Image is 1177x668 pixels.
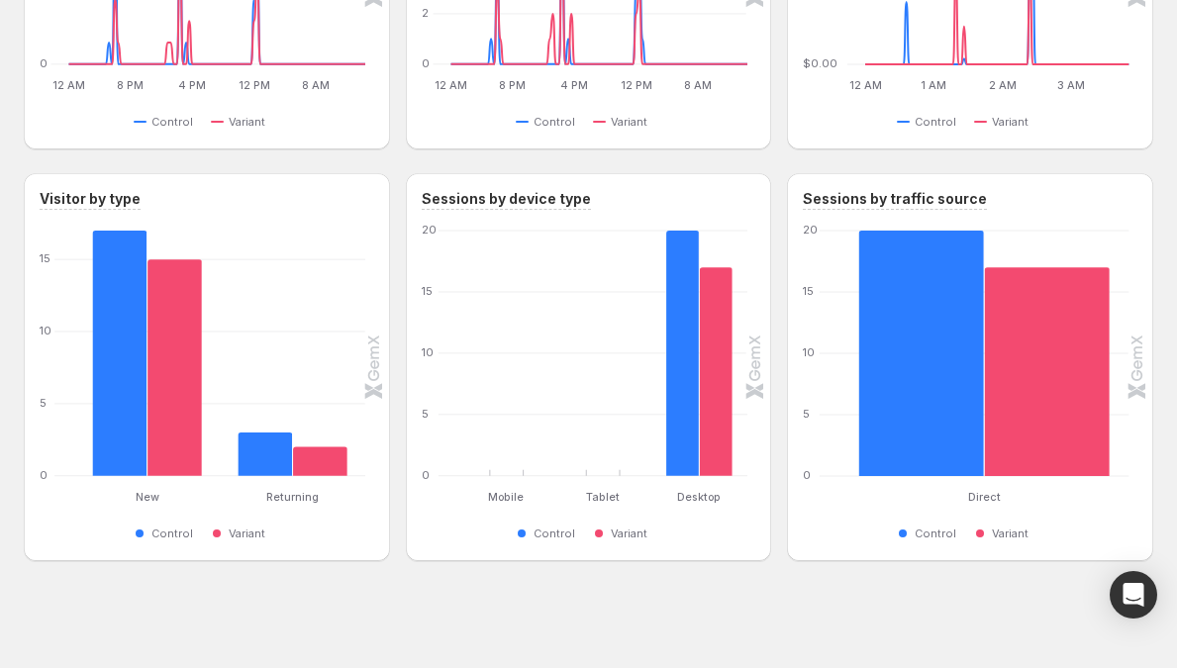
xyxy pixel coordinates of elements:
[93,231,147,476] rect: Control 17
[968,490,1001,504] text: Direct
[992,525,1029,541] span: Variant
[974,522,1036,545] button: Variant
[151,525,193,541] span: Control
[266,490,319,504] text: Returning
[422,345,434,359] text: 10
[989,78,1017,92] text: 2 AM
[534,114,575,130] span: Control
[992,114,1029,130] span: Variant
[803,407,810,421] text: 5
[554,231,651,476] g: Tablet: Control 0,Variant 0
[40,324,51,337] text: 10
[118,78,145,92] text: 8 PM
[52,78,85,92] text: 12 AM
[422,468,430,482] text: 0
[422,189,591,209] h3: Sessions by device type
[211,110,273,134] button: Variant
[422,56,430,70] text: 0
[859,231,985,476] rect: Control 20
[473,428,506,476] rect: Control 0
[803,56,837,70] text: $0.00
[422,407,429,421] text: 5
[239,385,293,476] rect: Control 3
[922,78,947,92] text: 1 AM
[593,522,655,545] button: Variant
[220,231,365,476] g: Returning: Control 3,Variant 2
[897,110,964,134] button: Control
[897,522,964,545] button: Control
[984,231,1110,476] rect: Variant 17
[151,114,193,130] span: Control
[136,490,159,504] text: New
[229,525,265,541] span: Variant
[40,468,48,482] text: 0
[134,110,201,134] button: Control
[516,522,583,545] button: Control
[40,56,48,70] text: 0
[435,78,467,92] text: 12 AM
[134,522,201,545] button: Control
[457,231,554,476] g: Mobile: Control 0,Variant 0
[229,114,265,130] span: Variant
[293,400,347,476] rect: Variant 2
[422,223,437,237] text: 20
[666,231,699,476] rect: Control 20
[684,78,712,92] text: 8 AM
[803,345,815,359] text: 10
[560,78,588,92] text: 4 PM
[302,78,330,92] text: 8 AM
[621,78,652,92] text: 12 PM
[1110,571,1157,619] div: Open Intercom Messenger
[677,490,721,504] text: Desktop
[593,110,655,134] button: Variant
[534,525,575,541] span: Control
[178,78,206,92] text: 4 PM
[516,110,583,134] button: Control
[803,189,987,209] h3: Sessions by traffic source
[40,189,141,209] h3: Visitor by type
[699,231,732,476] rect: Variant 17
[803,468,811,482] text: 0
[40,396,47,410] text: 5
[586,490,620,504] text: Tablet
[803,223,818,237] text: 20
[74,231,220,476] g: New: Control 17,Variant 15
[499,78,526,92] text: 8 PM
[506,428,539,476] rect: Variant 0
[849,78,882,92] text: 12 AM
[211,522,273,545] button: Variant
[147,231,202,476] rect: Variant 15
[650,231,747,476] g: Desktop: Control 20,Variant 17
[40,251,50,265] text: 15
[239,78,270,92] text: 12 PM
[422,6,429,20] text: 2
[603,428,636,476] rect: Variant 0
[803,284,814,298] text: 15
[611,525,647,541] span: Variant
[569,428,602,476] rect: Control 0
[839,231,1129,476] g: Direct: Control 20,Variant 17
[915,114,956,130] span: Control
[915,525,956,541] span: Control
[974,110,1036,134] button: Variant
[611,114,647,130] span: Variant
[1057,78,1085,92] text: 3 AM
[422,284,433,298] text: 15
[488,490,524,504] text: Mobile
